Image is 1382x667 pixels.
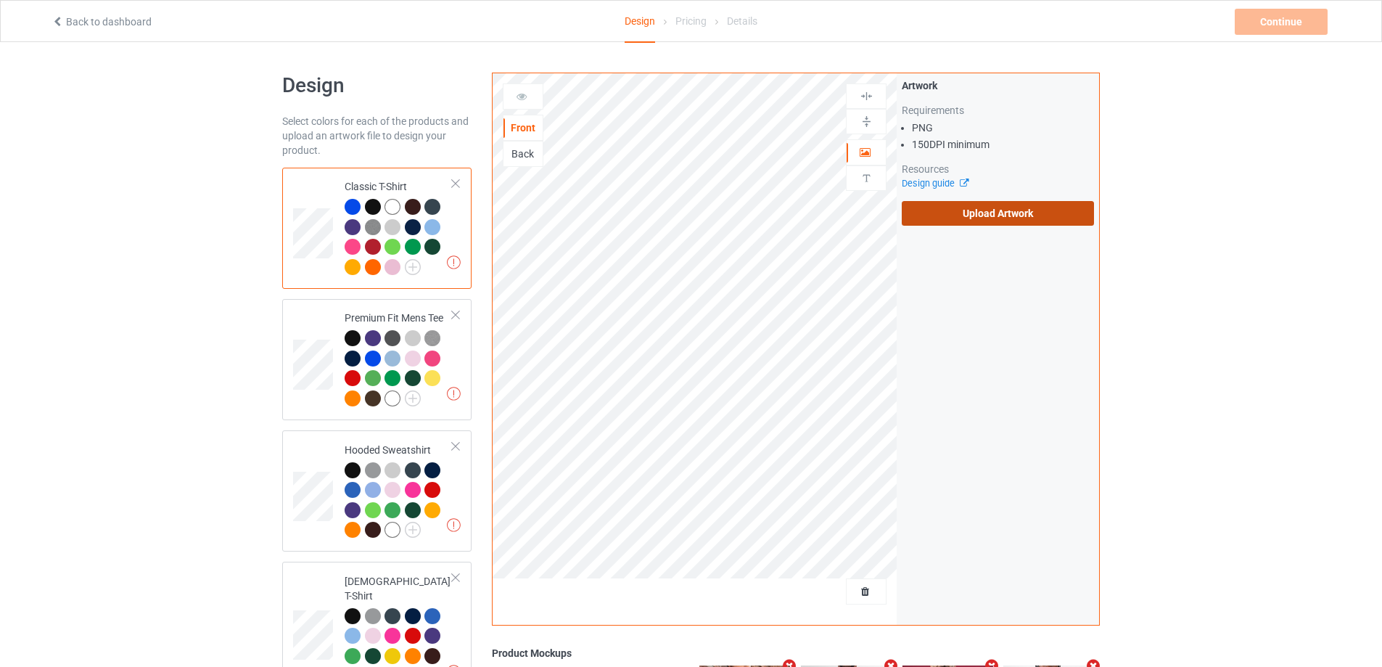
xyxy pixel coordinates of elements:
[902,103,1094,118] div: Requirements
[912,137,1094,152] li: 150 DPI minimum
[282,168,472,289] div: Classic T-Shirt
[447,387,461,401] img: exclamation icon
[902,178,968,189] a: Design guide
[902,162,1094,176] div: Resources
[282,299,472,420] div: Premium Fit Mens Tee
[345,179,453,274] div: Classic T-Shirt
[912,120,1094,135] li: PNG
[405,390,421,406] img: svg+xml;base64,PD94bWwgdmVyc2lvbj0iMS4wIiBlbmNvZGluZz0iVVRGLTgiPz4KPHN2ZyB3aWR0aD0iMjJweCIgaGVpZ2...
[860,89,873,103] img: svg%3E%0A
[52,16,152,28] a: Back to dashboard
[282,73,472,99] h1: Design
[345,311,453,405] div: Premium Fit Mens Tee
[625,1,655,43] div: Design
[447,255,461,269] img: exclamation icon
[902,78,1094,93] div: Artwork
[282,114,472,157] div: Select colors for each of the products and upload an artwork file to design your product.
[902,201,1094,226] label: Upload Artwork
[675,1,707,41] div: Pricing
[860,171,873,185] img: svg%3E%0A
[424,330,440,346] img: heather_texture.png
[282,430,472,552] div: Hooded Sweatshirt
[727,1,757,41] div: Details
[405,259,421,275] img: svg+xml;base64,PD94bWwgdmVyc2lvbj0iMS4wIiBlbmNvZGluZz0iVVRGLTgiPz4KPHN2ZyB3aWR0aD0iMjJweCIgaGVpZ2...
[860,115,873,128] img: svg%3E%0A
[447,518,461,532] img: exclamation icon
[365,219,381,235] img: heather_texture.png
[492,646,1100,660] div: Product Mockups
[503,147,543,161] div: Back
[405,522,421,538] img: svg+xml;base64,PD94bWwgdmVyc2lvbj0iMS4wIiBlbmNvZGluZz0iVVRGLTgiPz4KPHN2ZyB3aWR0aD0iMjJweCIgaGVpZ2...
[345,443,453,537] div: Hooded Sweatshirt
[503,120,543,135] div: Front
